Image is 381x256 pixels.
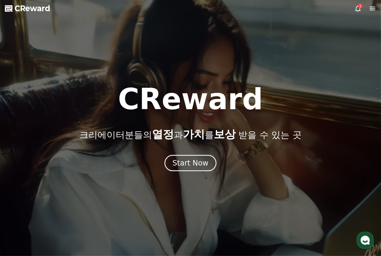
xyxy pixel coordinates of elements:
span: 홈 [19,201,23,206]
p: 크리에이터분들의 과 를 받을 수 있는 곳 [79,128,302,140]
a: 1 [354,5,362,12]
a: 대화 [40,192,78,207]
div: Start Now [173,158,209,168]
a: Start Now [164,161,217,167]
span: 가치 [183,128,205,140]
a: 홈 [2,192,40,207]
a: 설정 [78,192,116,207]
span: 열정 [152,128,174,140]
button: Start Now [164,155,217,171]
span: 보상 [214,128,236,140]
span: 대화 [55,201,63,206]
span: 설정 [94,201,101,206]
span: CReward [15,4,50,13]
div: 1 [358,4,363,8]
h1: CReward [118,85,263,114]
a: CReward [5,4,50,13]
